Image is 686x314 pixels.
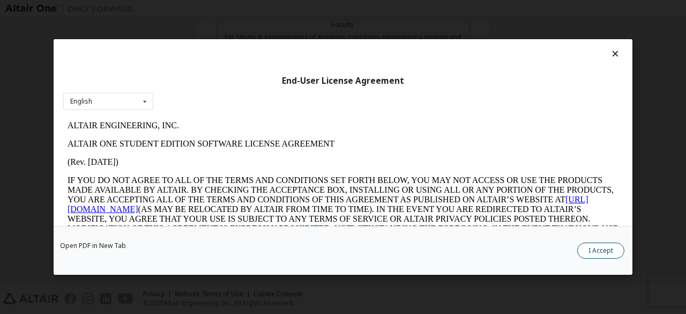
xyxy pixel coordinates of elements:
p: (Rev. [DATE]) [4,41,555,50]
p: ALTAIR ONE STUDENT EDITION SOFTWARE LICENSE AGREEMENT [4,23,555,32]
a: Open PDF in New Tab [60,243,126,249]
p: ALTAIR ENGINEERING, INC. [4,4,555,14]
div: End-User License Agreement [63,76,623,86]
div: English [70,98,92,105]
p: IF YOU DO NOT AGREE TO ALL OF THE TERMS AND CONDITIONS SET FORTH BELOW, YOU MAY NOT ACCESS OR USE... [4,59,555,136]
button: I Accept [577,243,624,259]
a: [URL][DOMAIN_NAME] [4,78,525,97]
